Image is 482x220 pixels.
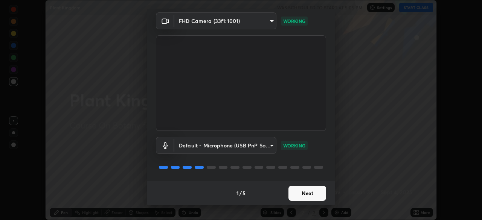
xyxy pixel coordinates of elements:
div: FHD Camera (33f1:1001) [174,12,276,29]
h4: 1 [236,189,239,197]
h4: / [239,189,242,197]
p: WORKING [283,18,305,24]
h4: 5 [243,189,246,197]
div: FHD Camera (33f1:1001) [174,137,276,154]
p: WORKING [283,142,305,149]
button: Next [288,186,326,201]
